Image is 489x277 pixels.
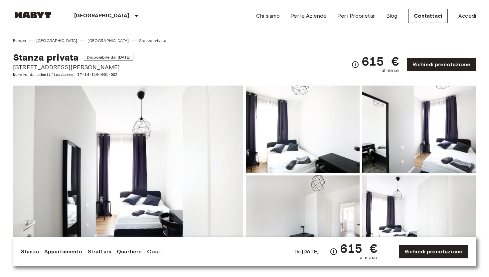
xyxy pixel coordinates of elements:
a: Quartiere [117,248,142,256]
img: Marketing picture of unit IT-14-110-001-002 [13,86,243,263]
svg: Verifica i dettagli delle spese nella sezione 'Riassunto dei Costi'. Si prega di notare che gli s... [330,248,338,256]
b: [DATE] [302,248,319,255]
img: Picture of unit IT-14-110-001-002 [362,86,476,173]
span: al mese [382,67,399,74]
a: Chi siamo [256,12,280,20]
a: Per i Proprietari [337,12,376,20]
a: Stanza privata [139,38,166,44]
span: [STREET_ADDRESS][PERSON_NAME] [13,63,133,72]
span: 615 € [362,55,399,67]
a: Richiedi prenotazione [399,245,468,259]
a: Appartamento [44,248,82,256]
span: 615 € [340,242,377,254]
span: Disponibile dal [DATE] [84,54,133,61]
img: Picture of unit IT-14-110-001-002 [246,175,360,263]
svg: Verifica i dettagli delle spese nella sezione 'Riassunto dei Costi'. Si prega di notare che gli s... [351,61,359,69]
a: Costi [147,248,162,256]
a: Stanza [21,248,39,256]
span: al mese [360,254,377,261]
span: Numero di identificazione: IT-14-110-001-002 [13,72,133,78]
span: Stanza privata [13,52,79,63]
a: Contattaci [408,9,448,23]
a: Richiedi prenotazione [407,58,476,72]
a: Accedi [458,12,476,20]
img: Picture of unit IT-14-110-001-002 [362,175,476,263]
a: [GEOGRAPHIC_DATA] [36,38,78,44]
a: Struttura [88,248,111,256]
a: Europa [13,38,26,44]
p: [GEOGRAPHIC_DATA] [74,12,130,20]
a: [GEOGRAPHIC_DATA] [87,38,129,44]
img: Habyt [13,12,53,18]
img: Picture of unit IT-14-110-001-002 [246,86,360,173]
a: Per le Aziende [290,12,327,20]
span: Da: [294,248,319,255]
a: Blog [386,12,398,20]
